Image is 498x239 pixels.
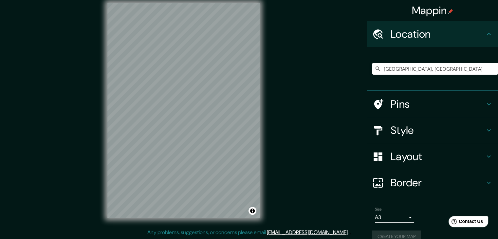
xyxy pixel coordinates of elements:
div: . [349,229,350,236]
button: Toggle attribution [249,207,256,215]
div: Style [367,117,498,143]
h4: Location [391,28,485,41]
img: pin-icon.png [448,9,453,14]
div: Border [367,170,498,196]
div: Location [367,21,498,47]
a: [EMAIL_ADDRESS][DOMAIN_NAME] [267,229,348,236]
h4: Style [391,124,485,137]
div: . [350,229,351,236]
h4: Pins [391,98,485,111]
h4: Border [391,176,485,189]
div: Pins [367,91,498,117]
iframe: Help widget launcher [440,213,491,232]
input: Pick your city or area [372,63,498,75]
p: Any problems, suggestions, or concerns please email . [147,229,349,236]
canvas: Map [107,3,260,218]
div: Layout [367,143,498,170]
div: A3 [375,212,414,223]
label: Size [375,207,382,212]
h4: Mappin [412,4,453,17]
h4: Layout [391,150,485,163]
